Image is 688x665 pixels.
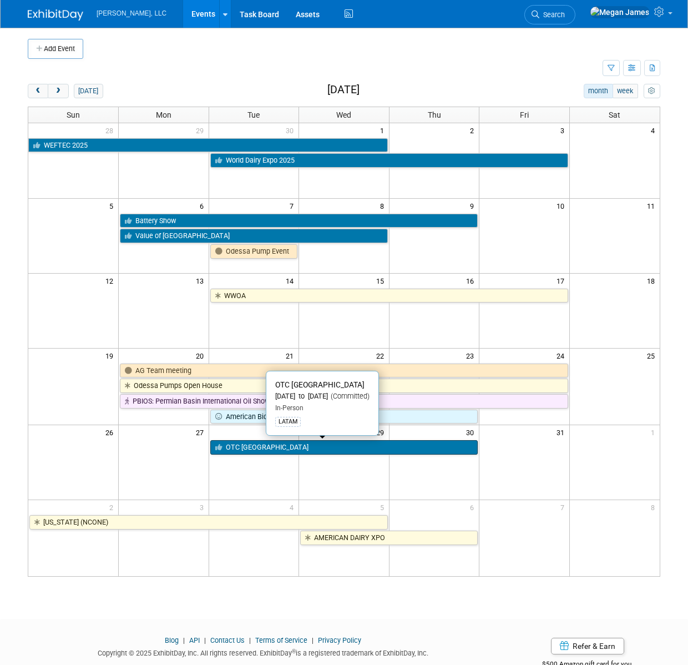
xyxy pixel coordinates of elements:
span: 19 [104,349,118,362]
span: 10 [555,199,569,213]
span: 9 [469,199,479,213]
i: Personalize Calendar [648,88,655,95]
a: Contact Us [210,636,245,644]
span: 5 [379,500,389,514]
div: Copyright © 2025 ExhibitDay, Inc. All rights reserved. ExhibitDay is a registered trademark of Ex... [28,646,498,658]
span: 27 [195,425,209,439]
span: 25 [646,349,660,362]
span: 26 [104,425,118,439]
span: 17 [555,274,569,288]
span: 21 [285,349,299,362]
span: | [246,636,254,644]
a: AMERICAN DAIRY XPO [300,531,478,545]
a: World Dairy Expo 2025 [210,153,568,168]
sup: ® [292,648,296,654]
a: Terms of Service [255,636,307,644]
img: Megan James [590,6,650,18]
span: Sat [609,110,620,119]
span: 7 [559,500,569,514]
span: | [201,636,209,644]
span: 6 [199,199,209,213]
a: Odessa Pump Event [210,244,298,259]
a: Value of [GEOGRAPHIC_DATA] [120,229,388,243]
span: 4 [650,123,660,137]
span: 1 [650,425,660,439]
span: 29 [195,123,209,137]
div: [DATE] to [DATE] [275,392,370,401]
span: 8 [650,500,660,514]
span: 4 [289,500,299,514]
a: Battery Show [120,214,478,228]
button: Add Event [28,39,83,59]
a: OTC [GEOGRAPHIC_DATA] [210,440,478,455]
span: 31 [555,425,569,439]
span: 13 [195,274,209,288]
a: PBIOS: Permian Basin International Oil Show [120,394,568,409]
span: 2 [469,123,479,137]
span: Tue [247,110,260,119]
span: OTC [GEOGRAPHIC_DATA] [275,380,365,389]
span: 14 [285,274,299,288]
span: 16 [465,274,479,288]
a: WWOA [210,289,568,303]
a: Search [524,5,575,24]
span: Search [539,11,565,19]
span: 11 [646,199,660,213]
span: 6 [469,500,479,514]
span: 8 [379,199,389,213]
span: (Committed) [328,392,370,400]
span: 28 [104,123,118,137]
span: Fri [520,110,529,119]
a: AG Team meeting [120,364,568,378]
span: 18 [646,274,660,288]
span: | [180,636,188,644]
span: 3 [199,500,209,514]
span: 15 [375,274,389,288]
span: 29 [375,425,389,439]
a: WEFTEC 2025 [28,138,388,153]
span: 30 [285,123,299,137]
a: [US_STATE] (NCONE) [29,515,388,530]
a: Blog [165,636,179,644]
span: 5 [108,199,118,213]
span: 20 [195,349,209,362]
span: 23 [465,349,479,362]
span: 30 [465,425,479,439]
span: 3 [559,123,569,137]
h2: [DATE] [327,84,360,96]
button: next [48,84,68,98]
span: 22 [375,349,389,362]
span: 24 [555,349,569,362]
div: LATAM [275,417,301,427]
span: Wed [336,110,351,119]
span: [PERSON_NAME], LLC [97,9,166,17]
img: ExhibitDay [28,9,83,21]
a: API [189,636,200,644]
span: In-Person [275,404,303,412]
span: 1 [379,123,389,137]
button: myCustomButton [644,84,660,98]
span: | [309,636,316,644]
button: month [584,84,613,98]
a: Odessa Pumps Open House [120,379,568,393]
button: prev [28,84,48,98]
span: Mon [156,110,171,119]
button: [DATE] [74,84,103,98]
a: American Biogas Council - Business of Biogas [210,410,478,424]
span: 7 [289,199,299,213]
span: Thu [428,110,441,119]
a: Refer & Earn [551,638,624,654]
a: Privacy Policy [318,636,361,644]
span: Sun [67,110,80,119]
span: 12 [104,274,118,288]
button: week [613,84,638,98]
span: 2 [108,500,118,514]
